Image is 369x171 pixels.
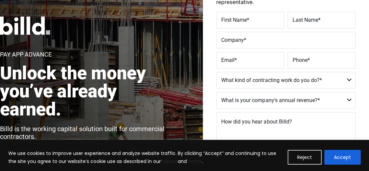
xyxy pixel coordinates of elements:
[161,158,178,165] a: Policies
[187,158,202,165] a: Terms
[221,37,244,43] span: Company
[221,118,292,125] span: How did you hear about Billd?
[221,17,247,23] span: First Name
[293,57,308,63] span: Phone
[221,57,235,63] span: Email
[288,150,322,165] button: Reject
[324,150,361,165] button: Accept
[8,149,283,165] p: We use cookies to improve user experience and analyze website traffic. By clicking “Accept” and c...
[293,17,318,23] span: Last Name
